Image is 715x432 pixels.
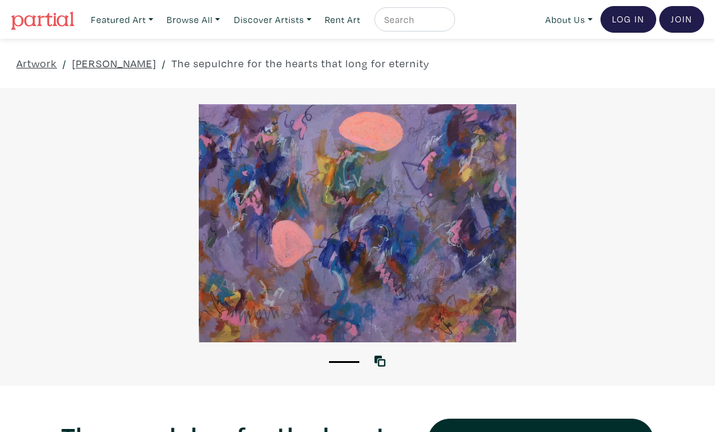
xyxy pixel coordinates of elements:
[161,7,225,32] a: Browse All
[659,6,704,33] a: Join
[228,7,317,32] a: Discover Artists
[16,55,57,71] a: Artwork
[72,55,156,71] a: [PERSON_NAME]
[162,55,166,71] span: /
[319,7,366,32] a: Rent Art
[600,6,656,33] a: Log In
[383,12,444,27] input: Search
[540,7,598,32] a: About Us
[329,361,359,363] button: 1 of 1
[85,7,159,32] a: Featured Art
[62,55,67,71] span: /
[171,55,430,71] a: The sepulchre for the hearts that long for eternity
